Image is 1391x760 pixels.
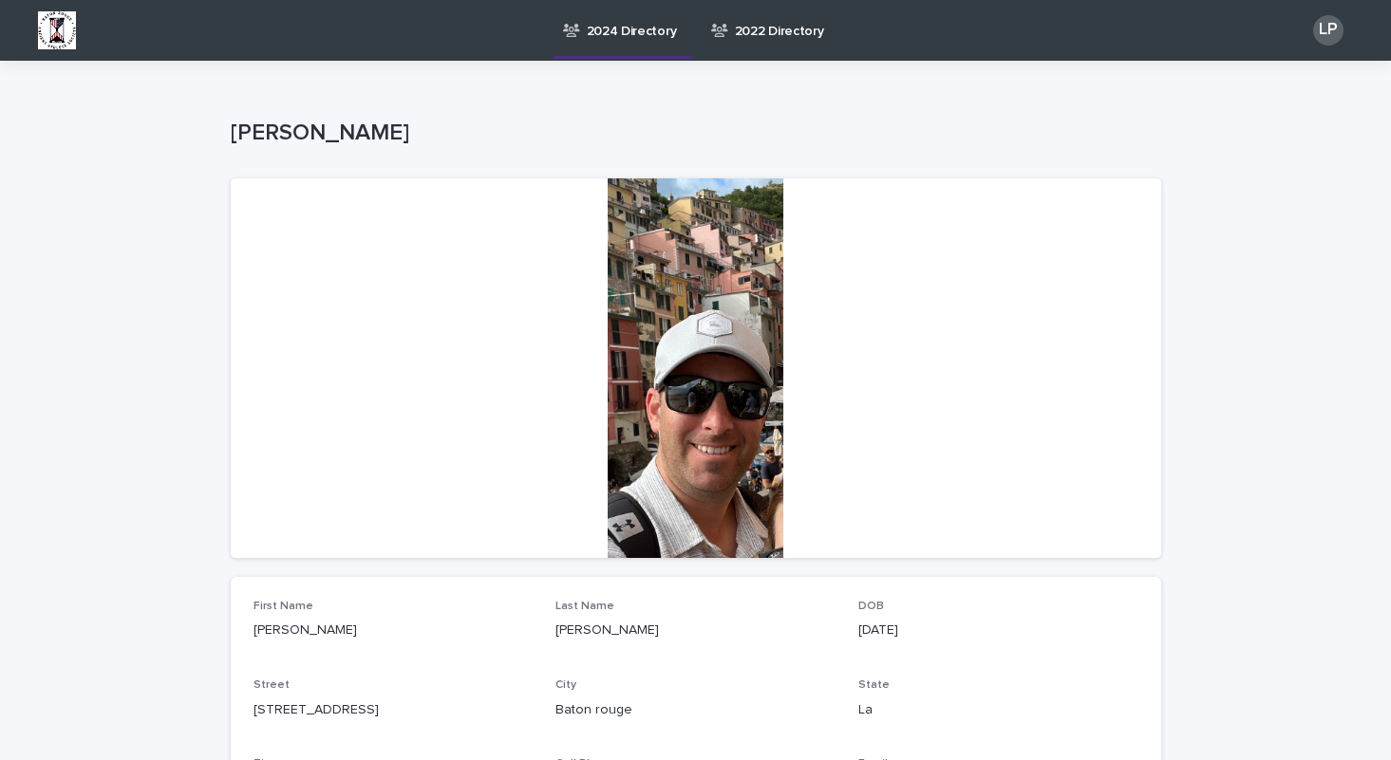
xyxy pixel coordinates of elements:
p: La [858,700,1138,720]
p: [PERSON_NAME] [254,621,534,640]
span: Last Name [555,601,614,612]
span: First Name [254,601,313,612]
span: City [555,679,576,691]
p: [DATE] [858,621,1138,640]
p: Baton rouge [555,700,836,720]
span: State [858,679,890,691]
p: [STREET_ADDRESS] [254,700,534,720]
p: [PERSON_NAME] [231,120,1154,147]
span: DOB [858,601,884,612]
span: Street [254,679,290,691]
p: [PERSON_NAME] [555,621,836,640]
